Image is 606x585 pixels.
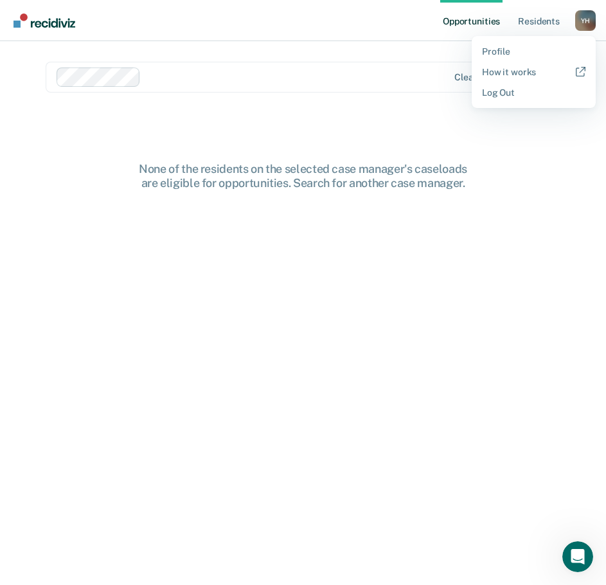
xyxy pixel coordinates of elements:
[575,10,596,31] button: Profile dropdown button
[562,541,593,572] iframe: Intercom live chat
[98,162,509,190] div: None of the residents on the selected case manager's caseloads are eligible for opportunities. Se...
[482,46,585,57] a: Profile
[482,87,585,98] a: Log Out
[472,36,596,108] div: Profile menu
[454,72,544,83] div: Clear case managers
[13,14,75,28] img: Recidiviz
[575,10,596,31] div: Y H
[482,67,585,77] a: How it works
